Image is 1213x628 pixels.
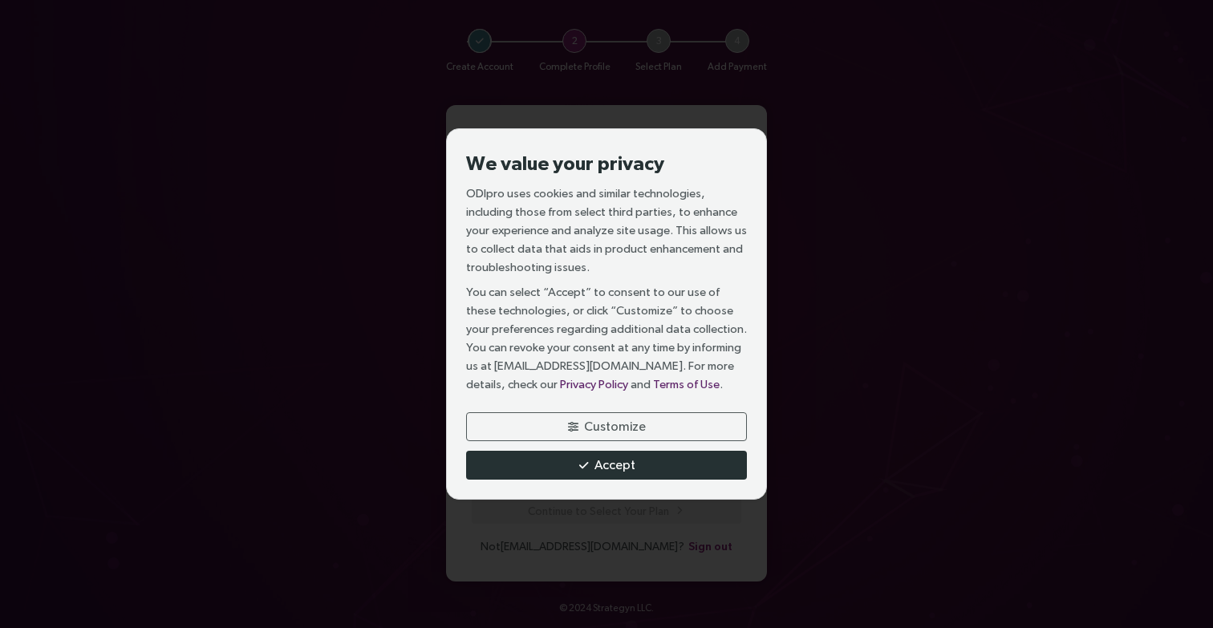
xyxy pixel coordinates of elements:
[466,184,747,276] p: ODIpro uses cookies and similar technologies, including those from select third parties, to enhan...
[653,377,720,391] a: Terms of Use
[466,282,747,393] p: You can select “Accept” to consent to our use of these technologies, or click “Customize” to choo...
[466,412,747,441] button: Customize
[594,455,635,475] span: Accept
[560,377,628,391] a: Privacy Policy
[466,148,747,177] h3: We value your privacy
[466,451,747,480] button: Accept
[584,416,646,436] span: Customize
